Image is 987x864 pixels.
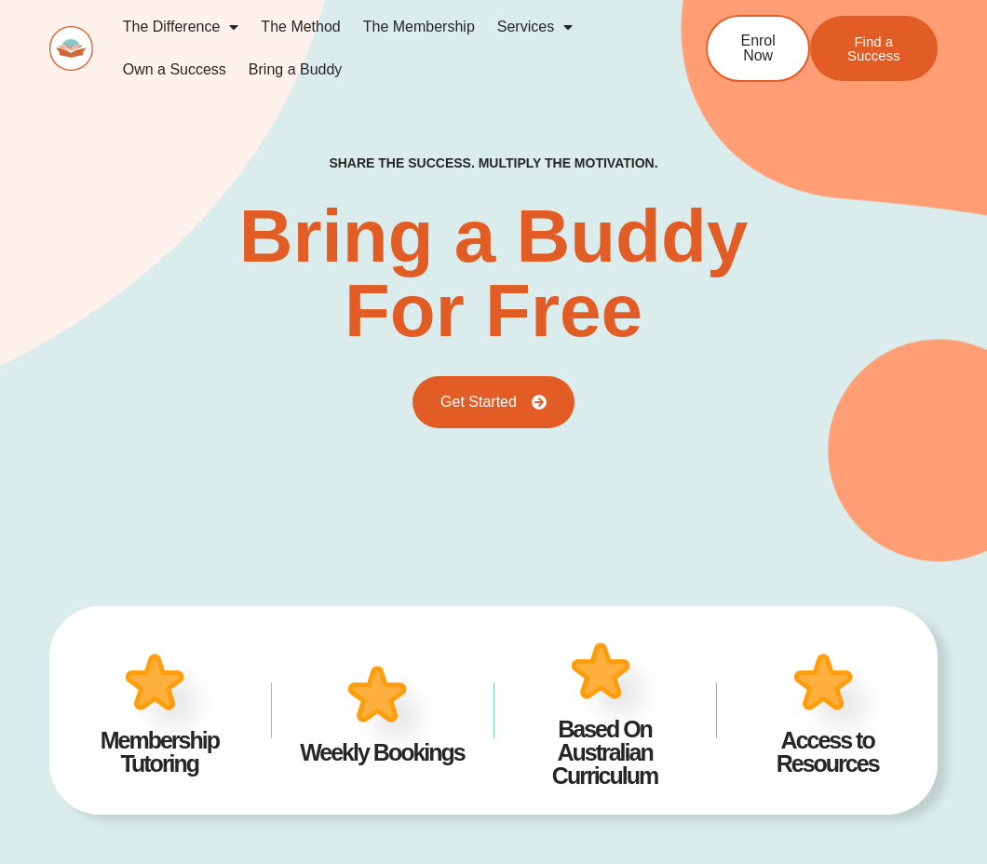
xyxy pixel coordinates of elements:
[250,6,351,48] a: The Method
[412,376,575,428] a: Get Started
[329,155,657,171] h2: Share the success. Multiply the motivation.
[838,34,910,62] span: Find a Success
[112,6,250,48] a: The Difference
[112,48,237,91] a: Own a Success
[352,6,486,48] a: The Membership
[744,729,911,776] h4: Access to Resources
[76,729,243,776] h4: Membership Tutoring
[112,6,656,91] nav: Menu
[736,34,780,63] span: Enrol Now
[239,199,749,348] h2: Bring a Buddy For Free
[486,6,584,48] a: Services
[440,395,517,410] span: Get Started
[237,48,354,91] a: Bring a Buddy
[521,718,688,788] h4: Based On Australian Curriculum
[810,16,938,81] a: Find a Success
[706,15,810,82] a: Enrol Now
[299,741,466,764] h4: Weekly Bookings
